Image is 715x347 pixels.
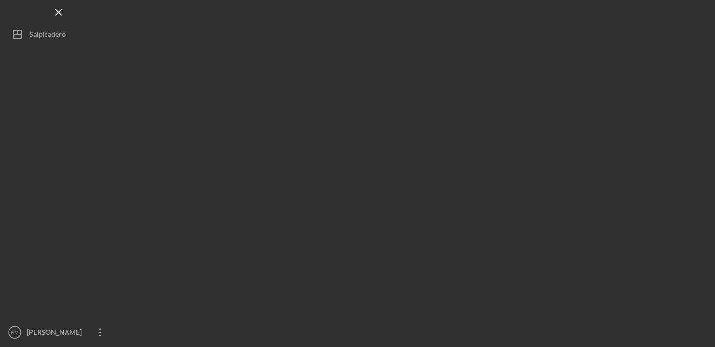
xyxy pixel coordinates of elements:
[5,24,112,44] button: Salpicadero
[5,323,112,342] button: NM[PERSON_NAME]
[24,323,88,345] div: [PERSON_NAME]
[29,24,66,46] div: Salpicadero
[11,330,19,335] text: NM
